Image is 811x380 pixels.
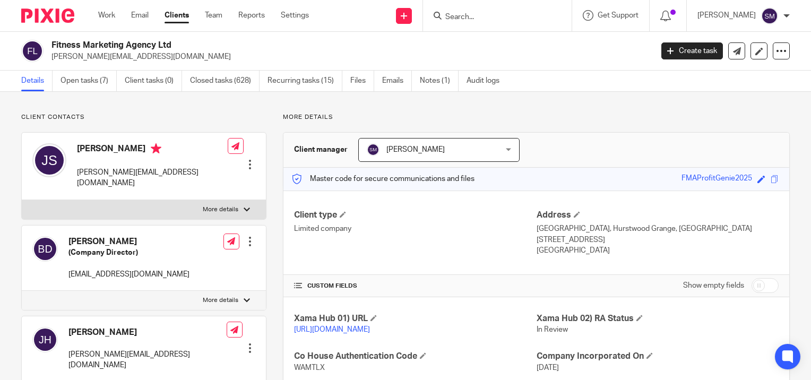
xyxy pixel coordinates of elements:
[537,313,779,324] h4: Xama Hub 02) RA Status
[68,247,189,258] h5: (Company Director)
[21,8,74,23] img: Pixie
[294,326,370,333] a: [URL][DOMAIN_NAME]
[761,7,778,24] img: svg%3E
[203,296,238,305] p: More details
[51,40,527,51] h2: Fitness Marketing Agency Ltd
[350,71,374,91] a: Files
[537,245,779,256] p: [GEOGRAPHIC_DATA]
[77,167,228,189] p: [PERSON_NAME][EMAIL_ADDRESS][DOMAIN_NAME]
[537,364,559,372] span: [DATE]
[68,327,227,338] h4: [PERSON_NAME]
[386,146,445,153] span: [PERSON_NAME]
[32,236,58,262] img: svg%3E
[268,71,342,91] a: Recurring tasks (15)
[205,10,222,21] a: Team
[165,10,189,21] a: Clients
[294,282,536,290] h4: CUSTOM FIELDS
[537,235,779,245] p: [STREET_ADDRESS]
[537,210,779,221] h4: Address
[294,144,348,155] h3: Client manager
[661,42,723,59] a: Create task
[420,71,459,91] a: Notes (1)
[21,40,44,62] img: svg%3E
[151,143,161,154] i: Primary
[281,10,309,21] a: Settings
[697,10,756,21] p: [PERSON_NAME]
[467,71,507,91] a: Audit logs
[537,223,779,234] p: [GEOGRAPHIC_DATA], Hurstwood Grange, [GEOGRAPHIC_DATA]
[291,174,474,184] p: Master code for secure communications and files
[537,326,568,333] span: In Review
[283,113,790,122] p: More details
[125,71,182,91] a: Client tasks (0)
[203,205,238,214] p: More details
[68,236,189,247] h4: [PERSON_NAME]
[382,71,412,91] a: Emails
[294,223,536,234] p: Limited company
[61,71,117,91] a: Open tasks (7)
[537,351,779,362] h4: Company Incorporated On
[190,71,260,91] a: Closed tasks (628)
[51,51,645,62] p: [PERSON_NAME][EMAIL_ADDRESS][DOMAIN_NAME]
[238,10,265,21] a: Reports
[294,351,536,362] h4: Co House Authentication Code
[32,327,58,352] img: svg%3E
[367,143,379,156] img: svg%3E
[32,143,66,177] img: svg%3E
[681,173,752,185] div: FMAProfitGenie2025
[68,269,189,280] p: [EMAIL_ADDRESS][DOMAIN_NAME]
[131,10,149,21] a: Email
[294,364,325,372] span: WAMTLX
[683,280,744,291] label: Show empty fields
[598,12,639,19] span: Get Support
[68,349,227,371] p: [PERSON_NAME][EMAIL_ADDRESS][DOMAIN_NAME]
[444,13,540,22] input: Search
[21,113,266,122] p: Client contacts
[21,71,53,91] a: Details
[98,10,115,21] a: Work
[77,143,228,157] h4: [PERSON_NAME]
[294,313,536,324] h4: Xama Hub 01) URL
[294,210,536,221] h4: Client type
